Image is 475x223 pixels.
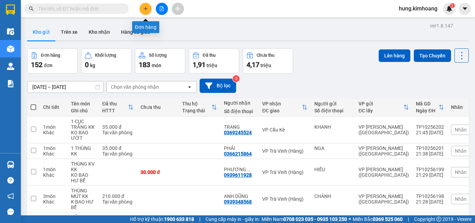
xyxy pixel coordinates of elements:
[95,53,116,58] div: Khối lượng
[359,101,403,106] div: VP gửi
[462,6,468,12] span: caret-down
[373,216,403,222] strong: 0369 525 060
[85,61,89,69] span: 0
[451,3,453,8] span: 1
[261,215,347,223] span: Miền Nam
[139,3,152,15] button: plus
[193,61,206,69] span: 1,91
[159,6,164,11] span: file-add
[455,148,467,154] span: Nhãn
[102,108,128,113] div: HTTT
[140,104,175,110] div: Chưa thu
[224,193,255,199] div: ANH DŨNG
[139,61,150,69] span: 183
[38,5,120,13] input: Tìm tên, số ĐT hoặc mã đơn
[27,24,55,40] button: Kho gửi
[156,3,168,15] button: file-add
[179,98,220,117] th: Toggle SortBy
[175,6,180,11] span: aim
[262,108,302,113] div: ĐC giao
[43,104,64,110] div: Chi tiết
[262,169,307,175] div: VP Trà Vinh (Hàng)
[450,3,455,8] sup: 1
[206,215,260,223] span: Cung cấp máy in - giấy in:
[199,215,200,223] span: |
[7,63,14,70] img: warehouse-icon
[359,167,409,178] div: VP [PERSON_NAME] ([GEOGRAPHIC_DATA])
[27,48,78,73] button: Đơn hàng152đơn
[314,101,352,106] div: Người gửi
[436,217,441,222] span: copyright
[262,148,307,154] div: VP Trà Vinh (Hàng)
[455,127,467,133] span: Nhãn
[71,215,95,220] div: HỘP KK
[102,124,134,130] div: 35.000 đ
[71,119,95,130] div: 1 CỤC TRẮNG KK
[224,172,252,178] div: 0939611928
[7,193,14,199] span: notification
[224,199,252,205] div: 0939348568
[71,130,95,141] div: KO BAO ƯỚT
[6,5,15,15] img: logo-vxr
[314,145,352,151] div: NGA
[224,109,255,114] div: Số điện thoại
[90,63,95,68] span: kg
[130,215,194,223] span: Hỗ trợ kỹ thuật:
[43,172,64,178] div: Khác
[446,6,452,12] img: icon-new-feature
[416,130,444,135] div: 21:45 [DATE]
[152,63,161,68] span: món
[455,196,467,202] span: Nhãn
[259,98,311,117] th: Toggle SortBy
[115,24,156,40] button: Hàng đã giao
[262,101,302,106] div: VP nhận
[31,61,42,69] span: 152
[149,53,167,58] div: Số lượng
[203,53,216,58] div: Đã thu
[416,145,444,151] div: TP10256201
[246,167,250,172] span: ...
[314,108,352,113] div: Số điện thoại
[71,145,95,157] div: 1 THÙNG KK
[189,48,239,73] button: Đã thu1,91 triệu
[224,167,255,172] div: PHƯƠNG HẰNG (TẤN PHƯƠNG)
[247,61,259,69] span: 4,17
[102,151,134,157] div: Tại văn phòng
[359,108,403,113] div: ĐC lấy
[182,108,211,113] div: Trạng thái
[43,124,64,130] div: 1 món
[379,49,410,62] button: Lên hàng
[43,151,64,157] div: Khác
[416,124,444,130] div: TP10256202
[233,75,240,82] sup: 2
[140,169,175,175] div: 30.000 đ
[416,167,444,172] div: TP10256199
[224,100,255,106] div: Người nhận
[71,161,95,172] div: THÙNG KV KK
[172,3,184,15] button: aim
[262,127,307,133] div: VP Cầu Kè
[224,130,252,135] div: 0369245524
[102,101,128,106] div: Đã thu
[71,188,95,199] div: THÙNG MÚT KK
[29,6,34,11] span: search
[416,199,444,205] div: 21:28 [DATE]
[262,196,307,202] div: VP Trà Vinh (Hàng)
[412,98,448,117] th: Toggle SortBy
[7,161,14,168] img: warehouse-icon
[71,199,95,210] div: K BAO HƯ BỂ
[7,45,14,53] img: warehouse-icon
[182,101,211,106] div: Thu hộ
[359,193,409,205] div: VP [PERSON_NAME] ([GEOGRAPHIC_DATA])
[41,53,60,58] div: Đơn hàng
[102,145,134,151] div: 35.000 đ
[408,215,409,223] span: |
[111,83,159,90] div: Chọn văn phòng nhận
[224,124,255,130] div: TRANG
[43,167,64,172] div: 1 món
[455,169,467,175] span: Nhãn
[99,98,137,117] th: Toggle SortBy
[43,199,64,205] div: Khác
[132,21,159,33] div: Đơn hàng
[257,53,274,58] div: Chưa thu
